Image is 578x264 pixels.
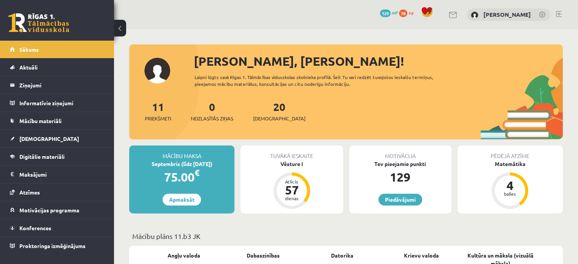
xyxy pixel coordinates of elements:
[404,251,439,259] a: Krievu valoda
[10,166,105,183] a: Maksājumi
[129,168,234,186] div: 75.00
[19,207,79,213] span: Motivācijas programma
[349,168,451,186] div: 129
[19,64,38,71] span: Aktuāli
[10,58,105,76] a: Aktuāli
[10,148,105,165] a: Digitālie materiāli
[280,179,303,184] div: Atlicis
[458,160,563,210] a: Matemātika 4 balles
[19,224,51,231] span: Konferences
[241,145,343,160] div: Tuvākā ieskaite
[241,160,343,210] a: Vēsture I Atlicis 57 dienas
[392,9,398,16] span: mP
[19,94,105,112] legend: Informatīvie ziņojumi
[168,251,200,259] a: Angļu valoda
[499,179,521,191] div: 4
[19,166,105,183] legend: Maksājumi
[19,135,79,142] span: [DEMOGRAPHIC_DATA]
[19,189,40,196] span: Atzīmes
[191,100,233,122] a: 0Neizlasītās ziņas
[145,115,171,122] span: Priekšmeti
[280,196,303,201] div: dienas
[253,115,306,122] span: [DEMOGRAPHIC_DATA]
[378,194,422,206] a: Piedāvājumi
[349,145,451,160] div: Motivācija
[499,191,521,196] div: balles
[194,52,563,70] div: [PERSON_NAME], [PERSON_NAME]!
[10,201,105,219] a: Motivācijas programma
[380,9,398,16] a: 129 mP
[19,242,86,249] span: Proktoringa izmēģinājums
[19,76,105,94] legend: Ziņojumi
[380,9,391,17] span: 129
[409,9,413,16] span: xp
[241,160,343,168] div: Vēsture I
[399,9,417,16] a: 78 xp
[195,167,200,178] span: €
[253,100,306,122] a: 20[DEMOGRAPHIC_DATA]
[280,184,303,196] div: 57
[19,46,39,53] span: Sākums
[10,219,105,237] a: Konferences
[145,100,171,122] a: 11Priekšmeti
[399,9,407,17] span: 78
[471,11,478,19] img: Sofija Spure
[10,76,105,94] a: Ziņojumi
[129,145,234,160] div: Mācību maksa
[10,183,105,201] a: Atzīmes
[458,145,563,160] div: Pēdējā atzīme
[19,153,65,160] span: Digitālie materiāli
[8,13,69,32] a: Rīgas 1. Tālmācības vidusskola
[191,115,233,122] span: Neizlasītās ziņas
[349,160,451,168] div: Tev pieejamie punkti
[458,160,563,168] div: Matemātika
[19,117,62,124] span: Mācību materiāli
[247,251,280,259] a: Dabaszinības
[129,160,234,168] div: Septembris (līdz [DATE])
[10,237,105,255] a: Proktoringa izmēģinājums
[132,231,560,241] p: Mācību plāns 11.b3 JK
[10,94,105,112] a: Informatīvie ziņojumi
[10,130,105,147] a: [DEMOGRAPHIC_DATA]
[10,112,105,130] a: Mācību materiāli
[331,251,353,259] a: Datorika
[163,194,201,206] a: Apmaksāt
[10,41,105,58] a: Sākums
[483,11,531,18] a: [PERSON_NAME]
[195,74,455,87] div: Laipni lūgts savā Rīgas 1. Tālmācības vidusskolas skolnieka profilā. Šeit Tu vari redzēt tuvojošo...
